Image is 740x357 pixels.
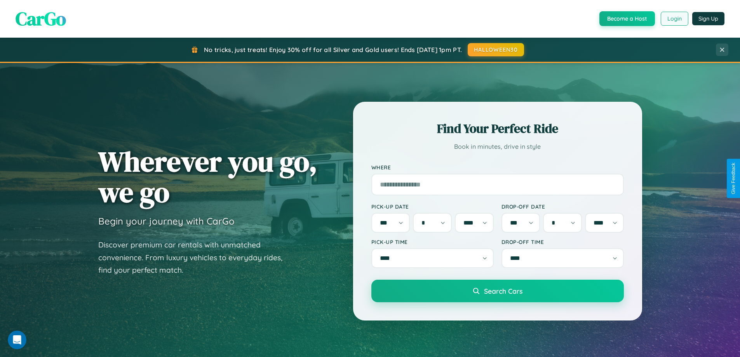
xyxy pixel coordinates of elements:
[371,164,624,171] label: Where
[371,120,624,137] h2: Find Your Perfect Ride
[692,12,724,25] button: Sign Up
[484,287,522,295] span: Search Cars
[98,215,235,227] h3: Begin your journey with CarGo
[98,239,293,277] p: Discover premium car rentals with unmatched convenience. From luxury vehicles to everyday rides, ...
[731,163,736,194] div: Give Feedback
[98,146,317,207] h1: Wherever you go, we go
[371,203,494,210] label: Pick-up Date
[501,239,624,245] label: Drop-off Time
[599,11,655,26] button: Become a Host
[16,6,66,31] span: CarGo
[501,203,624,210] label: Drop-off Date
[371,141,624,152] p: Book in minutes, drive in style
[371,280,624,302] button: Search Cars
[8,331,26,349] iframe: Intercom live chat
[468,43,524,56] button: HALLOWEEN30
[204,46,462,54] span: No tricks, just treats! Enjoy 30% off for all Silver and Gold users! Ends [DATE] 1pm PT.
[661,12,688,26] button: Login
[371,239,494,245] label: Pick-up Time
